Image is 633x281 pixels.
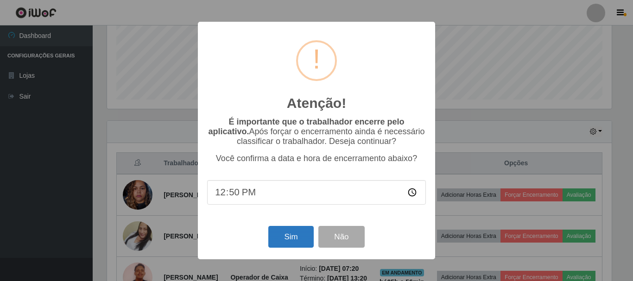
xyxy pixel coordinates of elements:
h2: Atenção! [287,95,346,112]
p: Após forçar o encerramento ainda é necessário classificar o trabalhador. Deseja continuar? [207,117,426,146]
b: É importante que o trabalhador encerre pelo aplicativo. [208,117,404,136]
p: Você confirma a data e hora de encerramento abaixo? [207,154,426,163]
button: Não [318,226,364,248]
button: Sim [268,226,313,248]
